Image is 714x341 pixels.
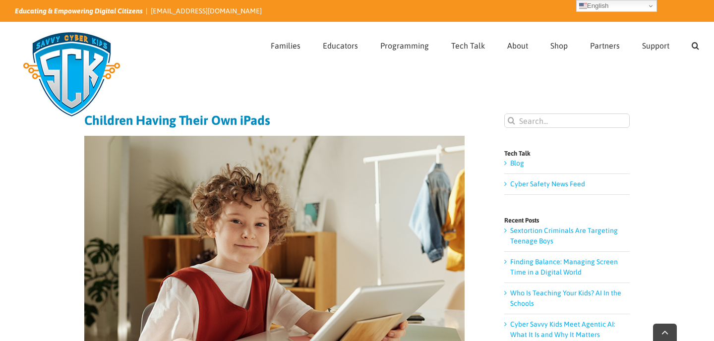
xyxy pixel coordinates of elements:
input: Search... [504,114,630,128]
nav: Main Menu [271,22,699,66]
a: Blog [510,159,524,167]
a: Support [642,22,669,66]
span: Families [271,42,300,50]
a: Finding Balance: Managing Screen Time in a Digital World [510,258,618,276]
a: Families [271,22,300,66]
a: Sextortion Criminals Are Targeting Teenage Boys [510,227,618,245]
a: Partners [590,22,620,66]
a: About [507,22,528,66]
a: Educators [323,22,358,66]
span: Support [642,42,669,50]
a: Who Is Teaching Your Kids? AI In the Schools [510,289,621,307]
span: Partners [590,42,620,50]
i: Educating & Empowering Digital Citizens [15,7,143,15]
a: Tech Talk [451,22,485,66]
h4: Recent Posts [504,217,630,224]
a: Cyber Savvy Kids Meet Agentic AI: What It Is and Why It Matters [510,320,615,339]
span: Educators [323,42,358,50]
h4: Tech Talk [504,150,630,157]
span: Programming [380,42,429,50]
span: Tech Talk [451,42,485,50]
h1: Children Having Their Own iPads [84,114,465,127]
a: Cyber Safety News Feed [510,180,585,188]
input: Search [504,114,519,128]
a: Shop [550,22,568,66]
span: Shop [550,42,568,50]
a: Programming [380,22,429,66]
a: Search [692,22,699,66]
a: [EMAIL_ADDRESS][DOMAIN_NAME] [151,7,262,15]
span: About [507,42,528,50]
img: Savvy Cyber Kids Logo [15,25,128,124]
img: en [579,2,587,10]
